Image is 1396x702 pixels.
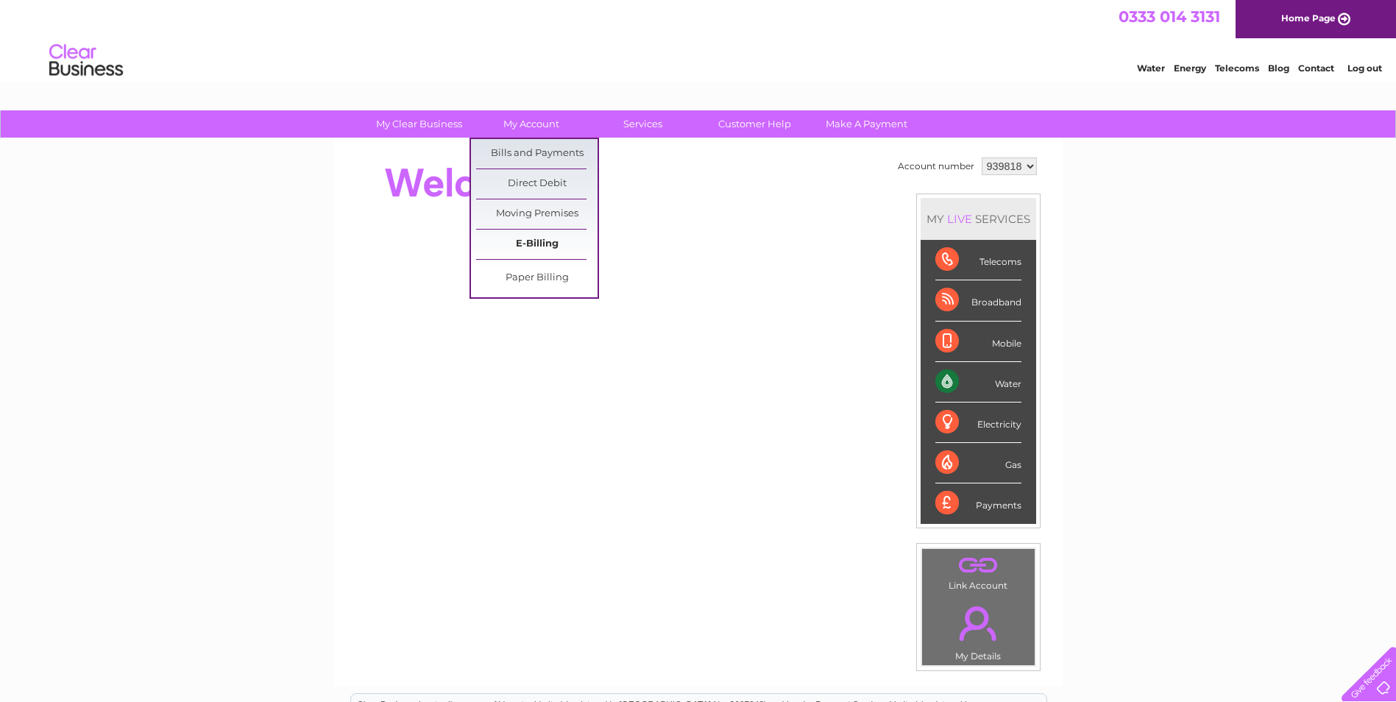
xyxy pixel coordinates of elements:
[476,263,598,293] a: Paper Billing
[935,240,1021,280] div: Telecoms
[921,198,1036,240] div: MY SERVICES
[1298,63,1334,74] a: Contact
[935,403,1021,443] div: Electricity
[476,169,598,199] a: Direct Debit
[935,362,1021,403] div: Water
[351,8,1046,71] div: Clear Business is a trading name of Verastar Limited (registered in [GEOGRAPHIC_DATA] No. 3667643...
[806,110,927,138] a: Make A Payment
[935,443,1021,483] div: Gas
[921,548,1035,595] td: Link Account
[894,154,978,179] td: Account number
[49,38,124,83] img: logo.png
[1119,7,1220,26] a: 0333 014 3131
[476,199,598,229] a: Moving Premises
[935,483,1021,523] div: Payments
[476,230,598,259] a: E-Billing
[470,110,592,138] a: My Account
[1347,63,1382,74] a: Log out
[926,598,1031,649] a: .
[935,280,1021,321] div: Broadband
[582,110,704,138] a: Services
[1174,63,1206,74] a: Energy
[476,139,598,169] a: Bills and Payments
[944,212,975,226] div: LIVE
[1215,63,1259,74] a: Telecoms
[921,594,1035,666] td: My Details
[1137,63,1165,74] a: Water
[694,110,815,138] a: Customer Help
[358,110,480,138] a: My Clear Business
[1268,63,1289,74] a: Blog
[926,553,1031,578] a: .
[935,322,1021,362] div: Mobile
